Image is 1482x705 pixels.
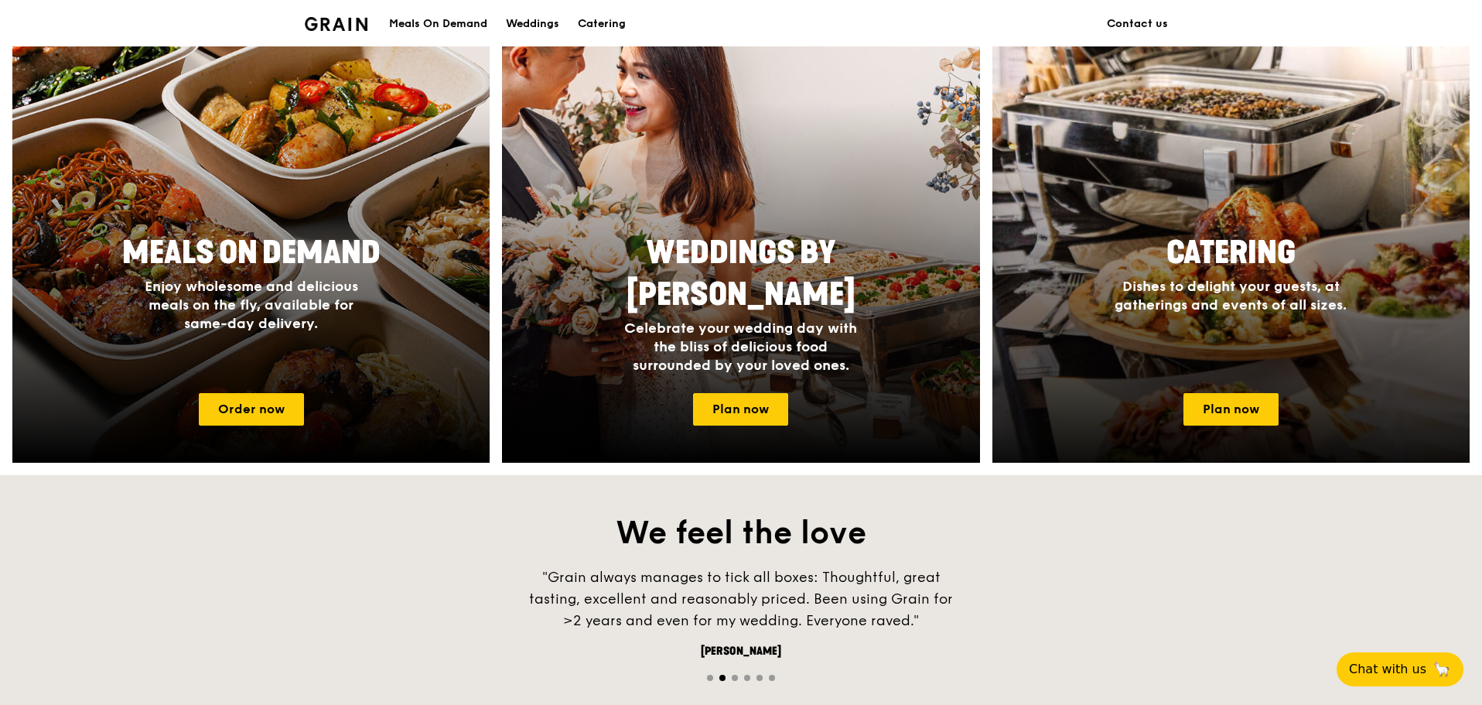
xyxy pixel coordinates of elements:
[732,675,738,681] span: Go to slide 3
[1166,234,1296,272] span: Catering
[569,1,635,47] a: Catering
[509,644,973,659] div: [PERSON_NAME]
[992,12,1470,463] a: CateringDishes to delight your guests, at gatherings and events of all sizes.Plan now
[1349,660,1426,679] span: Chat with us
[707,675,713,681] span: Go to slide 1
[497,1,569,47] a: Weddings
[1098,1,1177,47] a: Contact us
[578,1,626,47] div: Catering
[502,12,979,463] a: Weddings by [PERSON_NAME]Celebrate your wedding day with the bliss of delicious food surrounded b...
[719,675,726,681] span: Go to slide 2
[1183,393,1279,426] a: Plan now
[627,234,855,313] span: Weddings by [PERSON_NAME]
[199,393,304,426] a: Order now
[122,234,381,272] span: Meals On Demand
[693,393,788,426] a: Plan now
[12,12,490,463] a: Meals On DemandEnjoy wholesome and delicious meals on the fly, available for same-day delivery.Or...
[756,675,763,681] span: Go to slide 5
[389,1,487,47] div: Meals On Demand
[1115,278,1347,313] span: Dishes to delight your guests, at gatherings and events of all sizes.
[509,566,973,631] div: "Grain always manages to tick all boxes: Thoughtful, great tasting, excellent and reasonably pric...
[145,278,358,332] span: Enjoy wholesome and delicious meals on the fly, available for same-day delivery.
[624,320,857,374] span: Celebrate your wedding day with the bliss of delicious food surrounded by your loved ones.
[1432,660,1451,679] span: 🦙
[506,1,559,47] div: Weddings
[305,17,367,31] img: Grain
[769,675,775,681] span: Go to slide 6
[1337,652,1463,686] button: Chat with us🦙
[744,675,750,681] span: Go to slide 4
